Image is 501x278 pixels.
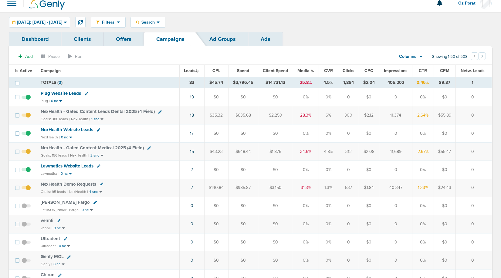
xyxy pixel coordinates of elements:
small: 0 nc [54,226,61,230]
td: 6% [319,106,338,124]
td: 0.46% [412,77,434,88]
a: 17 [190,131,194,136]
small: Plug | [41,99,50,103]
td: 1 [455,77,492,88]
td: $140.84 [204,179,228,197]
td: 0% [319,88,338,106]
td: 2.67% [412,143,434,161]
a: 0 [191,240,193,245]
span: Add [25,54,33,59]
small: [PERSON_NAME] Fargo | [41,208,80,212]
td: $3,150 [258,179,293,197]
td: 0 [338,197,359,215]
td: 0 [455,215,492,233]
td: 31.3% [293,179,319,197]
td: $2,250 [258,106,293,124]
td: $0 [258,161,293,179]
small: Goals: 308 leads | [41,117,70,121]
span: NexHealth - Gated Content Medical 2025 (4 Field) [41,145,144,151]
span: Genly MQL [41,254,64,259]
td: 0% [319,251,338,270]
span: Media % [297,68,314,73]
td: 0 [379,88,412,106]
td: $0 [228,197,258,215]
td: 0% [293,215,319,233]
span: [DATE]: [DATE] - [DATE] [17,20,62,25]
td: 28.3% [293,106,319,124]
small: Lawmatics | [41,171,59,176]
span: Filters [100,20,117,25]
a: Dashboard [9,32,61,46]
span: CVR [324,68,333,73]
span: NexHealth Demo Requests [41,181,96,187]
td: 1.33% [412,179,434,197]
td: 0% [319,215,338,233]
td: 0% [319,233,338,251]
td: 405,202 [379,77,412,88]
span: Spend [237,68,249,73]
td: $0 [434,233,455,251]
small: 0 nc [51,99,58,103]
td: 11,689 [379,143,412,161]
td: $648.44 [228,143,258,161]
span: Client Spend [263,68,288,73]
span: CPC [364,68,373,73]
td: $0 [359,124,379,143]
td: TOTALS ( ) [37,77,180,88]
td: $0 [258,215,293,233]
td: 0 [455,197,492,215]
td: 11,374 [379,106,412,124]
td: 0 [379,197,412,215]
td: 0 [455,161,492,179]
span: Leads [184,68,200,73]
span: Showing 1-50 of 508 [432,54,468,59]
td: 0 [455,233,492,251]
td: 0% [293,251,319,270]
td: $45.74 [204,77,228,88]
td: $635.68 [228,106,258,124]
td: 25.8% [293,77,319,88]
small: 1 snc [91,117,99,121]
span: Impressions [384,68,408,73]
td: 0 [455,106,492,124]
td: $0 [258,251,293,270]
td: $55.89 [434,106,455,124]
td: $0 [434,88,455,106]
span: Campaign [41,68,61,73]
td: $2.12 [359,106,379,124]
td: 0 [338,251,359,270]
td: 0 [379,233,412,251]
a: Campaigns [144,32,197,46]
td: 0% [412,161,434,179]
td: 0 [338,215,359,233]
span: Is Active [15,68,32,73]
td: $2.04 [359,77,379,88]
td: 0 [455,251,492,270]
td: $0 [228,88,258,106]
td: 0% [412,124,434,143]
span: Oz Porat [458,1,480,5]
td: $0 [359,233,379,251]
small: 0 nc [61,171,68,176]
a: 0 [191,203,193,208]
a: 0 [191,258,193,263]
td: 0 [455,88,492,106]
td: $0 [359,161,379,179]
td: $0 [204,251,228,270]
span: CTR [419,68,427,73]
td: $0 [258,197,293,215]
td: $0 [258,124,293,143]
td: 0 [379,161,412,179]
span: NexHealth Website Leads [41,127,93,132]
td: 0% [293,88,319,106]
small: 0 nc [82,208,89,212]
a: 7 [191,185,193,190]
small: vennli | [41,226,52,230]
span: vennli [41,218,53,223]
td: $3,796.45 [228,77,258,88]
td: $14,731.13 [258,77,293,88]
ul: Pagination [471,53,486,61]
td: 312 [338,143,359,161]
span: Chiron [41,272,55,277]
td: 537 [338,179,359,197]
